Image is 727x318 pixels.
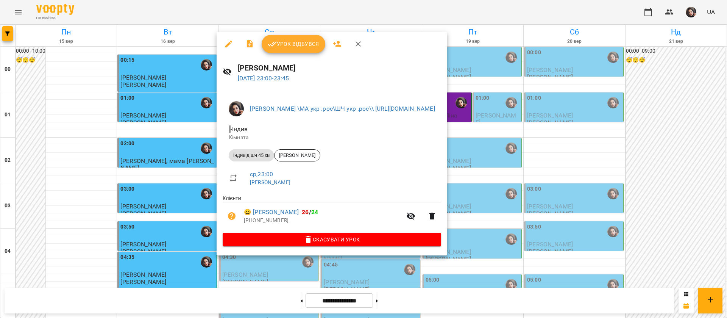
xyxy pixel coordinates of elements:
h6: [PERSON_NAME] [238,62,441,74]
a: ср , 23:00 [250,171,273,178]
span: [PERSON_NAME] [275,152,320,159]
span: - Індив [229,125,249,133]
button: Скасувати Урок [223,233,441,246]
b: / [302,208,318,216]
div: [PERSON_NAME] [274,149,320,161]
a: 😀 [PERSON_NAME] [244,208,299,217]
span: Скасувати Урок [229,235,435,244]
p: [PHONE_NUMBER] [244,217,402,224]
a: [PERSON_NAME] [250,179,290,185]
span: 24 [311,208,318,216]
button: Урок відбувся [262,35,325,53]
span: індивід шч 45 хв [229,152,274,159]
a: [PERSON_NAME] \МА укр .рос\ШЧ укр .рос\\ [URL][DOMAIN_NAME] [250,105,435,112]
button: Візит ще не сплачено. Додати оплату? [223,207,241,225]
p: Кімната [229,134,435,141]
a: [DATE] 23:00-23:45 [238,75,289,82]
img: 415cf204168fa55e927162f296ff3726.jpg [229,101,244,116]
span: 26 [302,208,309,216]
span: Урок відбувся [268,39,319,49]
ul: Клієнти [223,194,441,232]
